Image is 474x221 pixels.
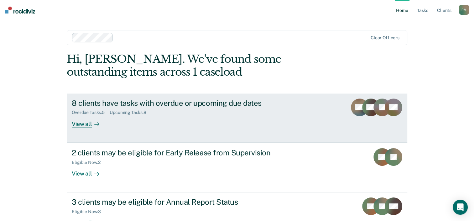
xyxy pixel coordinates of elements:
[72,115,107,127] div: View all
[72,165,107,177] div: View all
[72,99,292,108] div: 8 clients have tasks with overdue or upcoming due dates
[72,110,110,115] div: Overdue Tasks : 5
[459,5,469,15] div: R M
[72,209,106,214] div: Eligible Now : 3
[67,53,339,78] div: Hi, [PERSON_NAME]. We’ve found some outstanding items across 1 caseload
[5,7,35,13] img: Recidiviz
[453,200,468,215] div: Open Intercom Messenger
[72,160,106,165] div: Eligible Now : 2
[110,110,151,115] div: Upcoming Tasks : 8
[67,94,407,143] a: 8 clients have tasks with overdue or upcoming due datesOverdue Tasks:5Upcoming Tasks:8View all
[72,197,292,207] div: 3 clients may be eligible for Annual Report Status
[67,143,407,192] a: 2 clients may be eligible for Early Release from SupervisionEligible Now:2View all
[371,35,399,40] div: Clear officers
[459,5,469,15] button: RM
[72,148,292,157] div: 2 clients may be eligible for Early Release from Supervision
